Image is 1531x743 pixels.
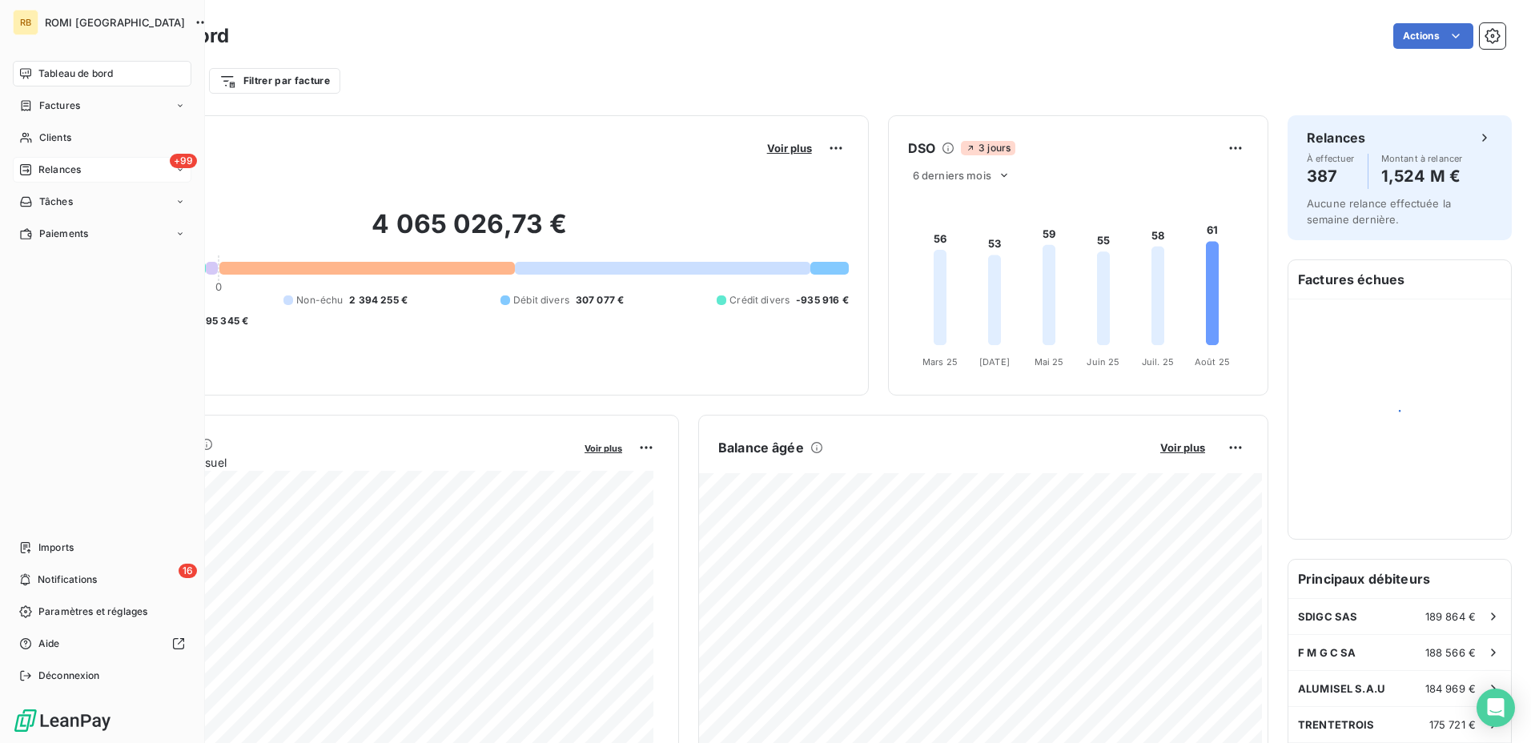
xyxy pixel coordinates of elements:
h6: Balance âgée [718,438,804,457]
span: -95 345 € [201,314,248,328]
span: 0 [215,280,222,293]
tspan: [DATE] [979,356,1010,367]
h6: DSO [908,139,935,158]
span: -935 916 € [796,293,849,307]
span: Débit divers [513,293,569,307]
tspan: Mai 25 [1034,356,1063,367]
a: Paiements [13,221,191,247]
span: 2 394 255 € [349,293,408,307]
span: Clients [39,131,71,145]
span: Imports [38,540,74,555]
span: Factures [39,98,80,113]
button: Voir plus [762,141,817,155]
span: Voir plus [585,443,622,454]
span: 16 [179,564,197,578]
span: Déconnexion [38,669,100,683]
div: Open Intercom Messenger [1477,689,1515,727]
span: 175 721 € [1429,718,1476,731]
div: RB [13,10,38,35]
span: Voir plus [1160,441,1205,454]
span: +99 [170,154,197,168]
a: Aide [13,631,191,657]
button: Voir plus [1155,440,1210,455]
button: Filtrer par facture [209,68,340,94]
h6: Factures échues [1288,260,1511,299]
tspan: Août 25 [1195,356,1230,367]
span: Tâches [39,195,73,209]
span: Aide [38,637,60,651]
button: Actions [1393,23,1473,49]
span: Voir plus [767,142,812,155]
button: Voir plus [580,440,627,455]
span: Crédit divers [729,293,790,307]
h4: 1,524 M € [1381,163,1463,189]
h2: 4 065 026,73 € [90,208,849,256]
span: Paiements [39,227,88,241]
span: Non-échu [296,293,343,307]
span: Aucune relance effectuée la semaine dernière. [1307,197,1451,226]
span: Tableau de bord [38,66,113,81]
span: ROMI [GEOGRAPHIC_DATA] [45,16,185,29]
a: +99Relances [13,157,191,183]
a: Paramètres et réglages [13,599,191,625]
span: TRENTETROIS [1298,718,1375,731]
span: Notifications [38,572,97,587]
tspan: Juin 25 [1087,356,1119,367]
tspan: Juil. 25 [1142,356,1174,367]
h6: Principaux débiteurs [1288,560,1511,598]
span: 6 derniers mois [913,169,991,182]
span: 189 864 € [1425,610,1476,623]
span: Relances [38,163,81,177]
img: Logo LeanPay [13,708,112,733]
span: 307 077 € [576,293,624,307]
a: Factures [13,93,191,118]
a: Tableau de bord [13,61,191,86]
a: Tâches [13,189,191,215]
a: Clients [13,125,191,151]
span: 3 jours [961,141,1015,155]
span: Chiffre d'affaires mensuel [90,454,573,471]
tspan: Mars 25 [922,356,958,367]
span: 188 566 € [1425,646,1476,659]
span: Montant à relancer [1381,154,1463,163]
h4: 387 [1307,163,1355,189]
span: F M G C SA [1298,646,1356,659]
h6: Relances [1307,128,1365,147]
span: À effectuer [1307,154,1355,163]
span: SDIGC SAS [1298,610,1357,623]
span: 184 969 € [1425,682,1476,695]
a: Imports [13,535,191,560]
span: ALUMISEL S.A.U [1298,682,1385,695]
span: Paramètres et réglages [38,604,147,619]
